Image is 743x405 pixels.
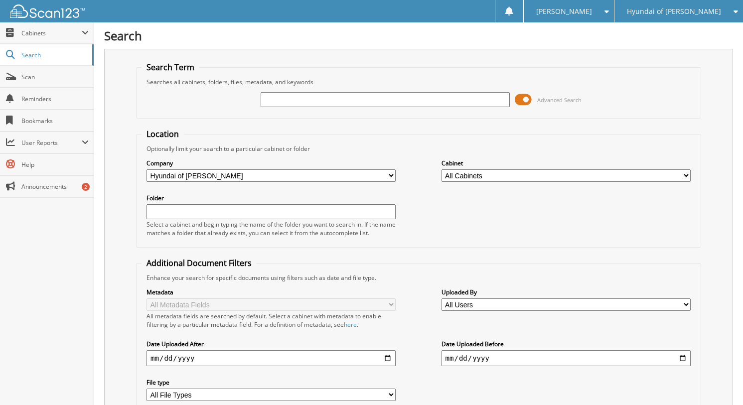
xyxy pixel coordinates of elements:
span: Hyundai of [PERSON_NAME] [627,8,721,14]
span: Bookmarks [21,117,89,125]
div: Searches all cabinets, folders, files, metadata, and keywords [142,78,696,86]
label: Company [147,159,396,167]
label: Date Uploaded Before [442,340,691,348]
span: Scan [21,73,89,81]
span: Advanced Search [537,96,582,104]
span: User Reports [21,138,82,147]
a: here [344,320,357,329]
h1: Search [104,27,733,44]
span: Cabinets [21,29,82,37]
label: Date Uploaded After [147,340,396,348]
span: Search [21,51,87,59]
legend: Additional Document Filters [142,258,257,269]
span: Help [21,160,89,169]
legend: Location [142,129,184,139]
span: [PERSON_NAME] [536,8,592,14]
div: Optionally limit your search to a particular cabinet or folder [142,144,696,153]
span: Reminders [21,95,89,103]
label: Folder [147,194,396,202]
div: Enhance your search for specific documents using filters such as date and file type. [142,273,696,282]
label: Metadata [147,288,396,296]
label: File type [147,378,396,387]
label: Uploaded By [442,288,691,296]
div: All metadata fields are searched by default. Select a cabinet with metadata to enable filtering b... [147,312,396,329]
div: 2 [82,183,90,191]
input: end [442,350,691,366]
input: start [147,350,396,366]
div: Select a cabinet and begin typing the name of the folder you want to search in. If the name match... [147,220,396,237]
img: scan123-logo-white.svg [10,4,85,18]
label: Cabinet [442,159,691,167]
span: Announcements [21,182,89,191]
legend: Search Term [142,62,199,73]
